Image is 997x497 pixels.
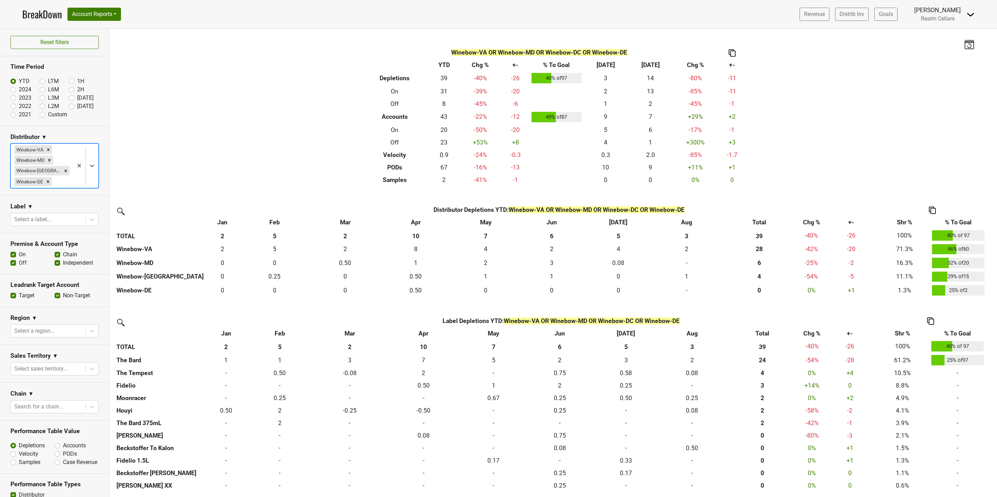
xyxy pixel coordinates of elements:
td: -12 [501,110,530,124]
th: Samples [360,174,429,186]
label: YTD [19,77,30,85]
img: filter [115,316,126,328]
td: 4.418 [451,242,520,256]
th: &nbsp;: activate to sort column ascending [115,216,205,229]
td: +1 [718,161,746,174]
div: 0.50 [382,286,449,295]
h3: Label [10,203,26,210]
td: -39 % [459,85,501,98]
th: 5 [240,229,310,242]
td: 0 [628,174,673,186]
th: Feb: activate to sort column ascending [240,216,310,229]
div: 0 [207,272,238,281]
div: 2 [207,245,238,254]
div: 1 [655,272,718,281]
img: last_updated_date [964,39,974,49]
div: -2 [826,258,877,267]
th: Mar: activate to sort column ascending [310,216,380,229]
td: -85 % [673,149,718,161]
div: +1 [826,286,877,295]
td: 0 [205,270,240,284]
span: ▼ [28,390,34,398]
td: 6 [628,124,673,136]
td: 100% [875,340,930,354]
td: 1 [205,353,246,367]
td: 0 [205,283,240,297]
td: 0 [654,283,720,297]
div: Remove Winebow-DC [62,166,70,175]
div: 8 [382,245,449,254]
td: 0 [240,256,310,270]
td: 43 [429,110,460,124]
td: +8 [501,136,530,149]
th: 2 [205,229,240,242]
span: Winebow-VA OR Winebow-MD OR Winebow-DC OR Winebow-DE [451,49,627,56]
td: 31 [429,85,460,98]
div: 1 [382,258,449,267]
th: % To Goal: activate to sort column ascending [930,216,986,229]
td: -13 [501,161,530,174]
td: 1.5 [205,242,240,256]
label: Chain [63,250,77,259]
td: 1 [628,136,673,149]
th: Jan: activate to sort column ascending [205,216,240,229]
div: Remove Winebow-VA [44,145,52,154]
td: 2.667 [313,353,387,367]
td: -6 [501,98,530,110]
td: 0.5 [380,283,451,297]
label: 2023 [19,94,31,102]
th: Apr: activate to sort column ascending [380,216,451,229]
div: 0 [311,286,379,295]
td: 4.429 [583,242,654,256]
th: 6 [520,229,583,242]
td: -40 % [800,340,825,354]
label: Custom [48,110,67,119]
th: 10 [380,229,451,242]
td: -1 [718,124,746,136]
th: TOTAL [115,229,205,242]
td: 0 [718,174,746,186]
td: 1.5 [451,256,520,270]
h3: Chain [10,390,26,397]
td: 1.3% [878,283,930,297]
th: % To Goal [530,59,583,71]
td: 0.5 [310,256,380,270]
div: Remove Winebow-MD [46,156,53,165]
div: 28 [721,245,797,254]
h3: Leadrank Target Account [10,281,99,289]
th: On [360,85,429,98]
th: May: activate to sort column ascending [451,216,520,229]
th: +-: activate to sort column ascending [824,216,878,229]
div: 5 [241,245,308,254]
div: 0 [585,272,652,281]
a: BreakDown [22,7,62,22]
h3: Premise & Account Type [10,240,99,248]
img: Copy to clipboard [929,207,936,214]
button: Account Reports [67,8,121,21]
h3: Sales Territory [10,352,51,359]
td: 1.25 [520,270,583,284]
label: On [19,250,26,259]
td: +11 % [673,161,718,174]
a: Distrib Inv [835,8,869,21]
label: [DATE] [77,102,94,110]
label: 2021 [19,110,31,119]
td: -0.3 [501,149,530,161]
td: 2 [628,98,673,110]
span: Winebow-VA OR Winebow-MD OR Winebow-DC OR Winebow-DE [509,206,684,213]
div: 0 [207,258,238,267]
th: &nbsp;: activate to sort column ascending [115,327,205,340]
th: On [360,124,429,136]
label: 1H [77,77,84,85]
span: ▼ [27,202,33,211]
label: PODs [63,450,77,458]
label: 2024 [19,85,31,94]
th: 3 [659,340,725,354]
td: -25 % [799,256,824,270]
span: -40% [805,232,818,239]
div: 2 [311,245,379,254]
th: Winebow-DE [115,283,205,297]
th: PODs [360,161,429,174]
th: Distributor Depletions YTD : [240,204,879,216]
td: -11 [718,85,746,98]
